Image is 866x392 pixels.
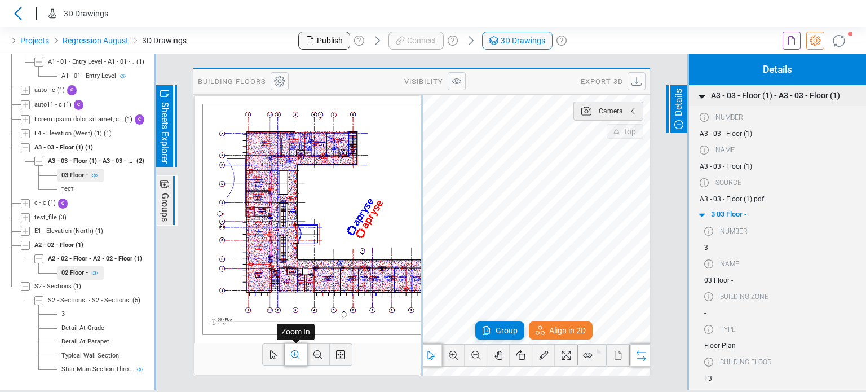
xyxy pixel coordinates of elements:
[704,244,708,252] span: 3
[59,213,67,223] div: (3)
[720,357,772,367] span: Building Floor
[34,129,102,139] div: E4 - Elevation (West) (1)
[34,282,72,292] div: S2 - Sections
[715,145,735,155] span: Name
[136,58,144,67] div: (1)
[48,254,132,264] div: A2 - 02 - Floor - A2 - 02 - Floor
[689,54,866,85] p: Details
[711,90,840,102] span: A3 - 03 - Floor (1) - A3 - 03 - Floor (1)
[34,241,74,250] div: A2 - 02 - Floor
[104,129,112,139] div: (1)
[720,324,736,334] span: Type
[298,32,350,50] a: Publish
[599,106,623,116] span: Camera
[20,34,49,47] a: Projects
[496,324,518,337] span: Group
[715,112,743,122] span: Number
[132,296,140,306] div: (5)
[61,171,88,180] div: 03 Floor -
[142,34,187,47] span: 3D Drawings
[61,337,109,347] div: Detail At Parapet
[193,72,271,91] span: Building Floors
[76,241,83,250] div: (1)
[34,227,94,236] div: E1 - Elevation (North)
[48,199,56,208] div: (1)
[704,309,706,317] span: -
[317,35,343,47] span: Publish
[704,276,733,284] span: 03 Floor -
[61,351,119,361] div: Typical Wall Section
[576,72,628,91] span: Export 3D
[61,72,116,81] div: A1 - 01 - Entry Level
[58,199,68,209] div: C
[34,100,62,110] div: auto11 - c
[48,58,135,67] div: A1 - 01 - Entry Level - A1 - 01 - Entry Level
[136,157,144,166] div: (2)
[672,87,686,118] span: Details
[34,213,57,223] div: test_file
[64,9,108,18] span: 3D Drawings
[704,342,736,350] span: Floor Plan
[67,85,77,95] div: C
[73,282,81,292] div: (1)
[135,114,144,125] div: C
[700,162,752,170] span: A3 - 03 - Floor (1)
[125,115,132,125] div: (1)
[720,292,768,302] span: Building Zone
[85,143,93,153] div: (1)
[715,178,741,188] span: Source
[95,227,103,236] div: (1)
[48,296,131,306] div: S2 - Sections. - S2 - Sections.
[704,375,712,382] span: F3
[64,100,72,110] div: (1)
[400,72,448,91] span: Visibility
[158,100,171,165] span: Sheets Explorer
[277,324,315,340] div: Zoom In
[61,268,88,278] div: 02 Floor -
[61,365,133,375] div: Stair Main Section Through
[158,191,171,223] span: Groups
[34,143,83,153] div: A3 - 03 - Floor (1)
[549,324,586,337] span: Align in 2D
[63,34,129,47] a: Regression August
[720,226,748,236] span: Number
[57,86,65,95] div: (1)
[711,209,746,220] span: 3 03 Floor -
[48,157,135,166] div: A3 - 03 - Floor (1) - A3 - 03 - Floor (1)
[700,130,752,138] span: A3 - 03 - Floor (1)
[134,254,142,264] div: (1)
[34,86,55,95] div: auto - c
[34,115,123,125] div: Lorem ipsum dolor sit amet, consectetuer adipiscing elit. Aenean commodo ligula eget dolor. Aenea...
[61,184,74,194] div: тест
[74,100,83,110] div: C
[720,259,739,269] span: Name
[61,310,65,319] div: 3
[34,199,46,208] div: c - c
[61,324,104,333] div: Detail At Grade
[700,195,764,203] span: A3 - 03 - Floor (1).pdf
